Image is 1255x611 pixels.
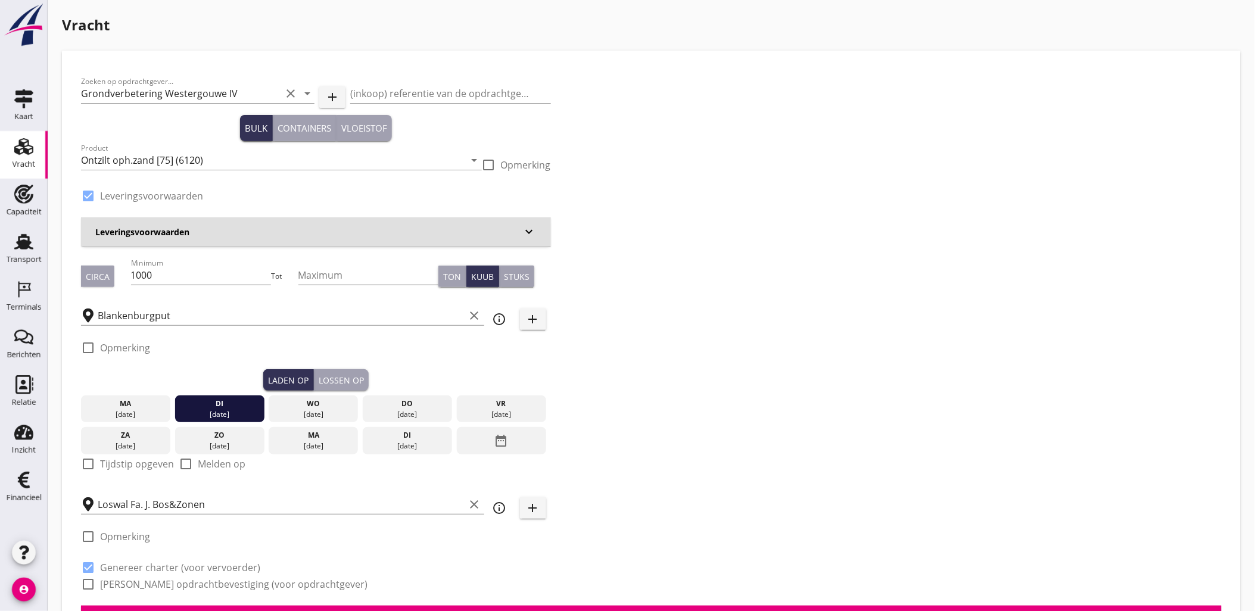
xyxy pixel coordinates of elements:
[100,190,203,202] label: Leveringsvoorwaarden
[12,446,36,454] div: Inzicht
[272,430,355,441] div: ma
[7,303,41,311] div: Terminals
[468,497,482,512] i: clear
[84,409,167,420] div: [DATE]
[341,121,387,135] div: Vloeistof
[178,409,261,420] div: [DATE]
[98,495,465,514] input: Losplaats
[443,270,461,283] div: Ton
[81,266,114,287] button: Circa
[298,266,439,285] input: Maximum
[100,578,368,590] label: [PERSON_NAME] opdrachtbevestiging (voor opdrachtgever)
[278,121,331,135] div: Containers
[100,562,260,573] label: Genereer charter (voor vervoerder)
[468,153,482,167] i: arrow_drop_down
[131,266,272,285] input: Minimum
[366,409,449,420] div: [DATE]
[471,270,494,283] div: Kuub
[62,14,1241,36] h1: Vracht
[350,84,550,103] input: (inkoop) referentie van de opdrachtgever
[81,151,465,170] input: Product
[460,409,543,420] div: [DATE]
[273,115,337,141] button: Containers
[84,441,167,451] div: [DATE]
[499,266,534,287] button: Stuks
[272,409,355,420] div: [DATE]
[7,494,42,501] div: Financieel
[272,398,355,409] div: wo
[271,271,298,282] div: Tot
[178,398,261,409] div: di
[240,115,273,141] button: Bulk
[7,255,42,263] div: Transport
[7,351,41,359] div: Berichten
[84,430,167,441] div: za
[272,441,355,451] div: [DATE]
[337,115,392,141] button: Vloeistof
[7,208,42,216] div: Capaciteit
[366,430,449,441] div: di
[319,374,364,386] div: Lossen op
[84,398,167,409] div: ma
[522,225,537,239] i: keyboard_arrow_down
[493,501,507,515] i: info_outline
[366,398,449,409] div: do
[86,270,110,283] div: Circa
[198,458,245,470] label: Melden op
[100,531,150,543] label: Opmerking
[325,90,340,104] i: add
[81,84,281,103] input: Zoeken op opdrachtgever...
[526,312,540,326] i: add
[300,86,314,101] i: arrow_drop_down
[178,441,261,451] div: [DATE]
[178,430,261,441] div: zo
[245,121,267,135] div: Bulk
[501,159,551,171] label: Opmerking
[460,398,543,409] div: vr
[100,342,150,354] label: Opmerking
[504,270,530,283] div: Stuks
[12,398,36,406] div: Relatie
[263,369,314,391] button: Laden op
[494,430,509,451] i: date_range
[314,369,369,391] button: Lossen op
[12,578,36,601] i: account_circle
[95,226,522,238] h3: Leveringsvoorwaarden
[2,3,45,47] img: logo-small.a267ee39.svg
[438,266,466,287] button: Ton
[526,501,540,515] i: add
[13,160,36,168] div: Vracht
[14,113,33,120] div: Kaart
[466,266,499,287] button: Kuub
[493,312,507,326] i: info_outline
[268,374,309,386] div: Laden op
[366,441,449,451] div: [DATE]
[98,306,465,325] input: Laadplaats
[100,458,174,470] label: Tijdstip opgeven
[284,86,298,101] i: clear
[468,308,482,323] i: clear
